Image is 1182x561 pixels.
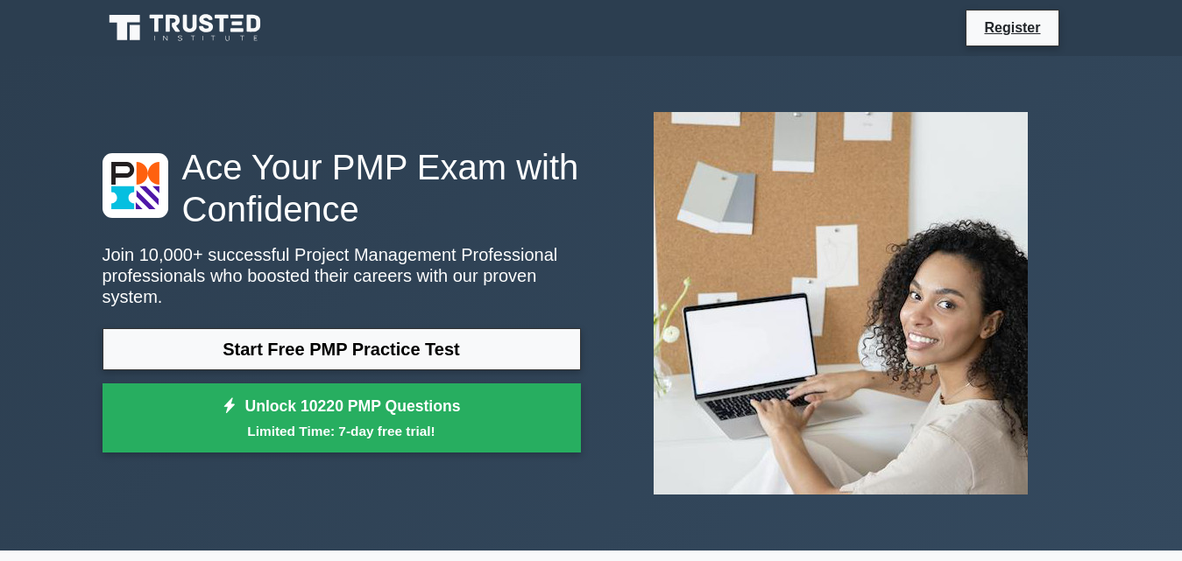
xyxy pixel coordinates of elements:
[103,328,581,370] a: Start Free PMP Practice Test
[973,17,1051,39] a: Register
[103,383,581,453] a: Unlock 10220 PMP QuestionsLimited Time: 7-day free trial!
[103,146,581,230] h1: Ace Your PMP Exam with Confidence
[103,244,581,307] p: Join 10,000+ successful Project Management Professional professionals who boosted their careers w...
[124,421,559,441] small: Limited Time: 7-day free trial!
